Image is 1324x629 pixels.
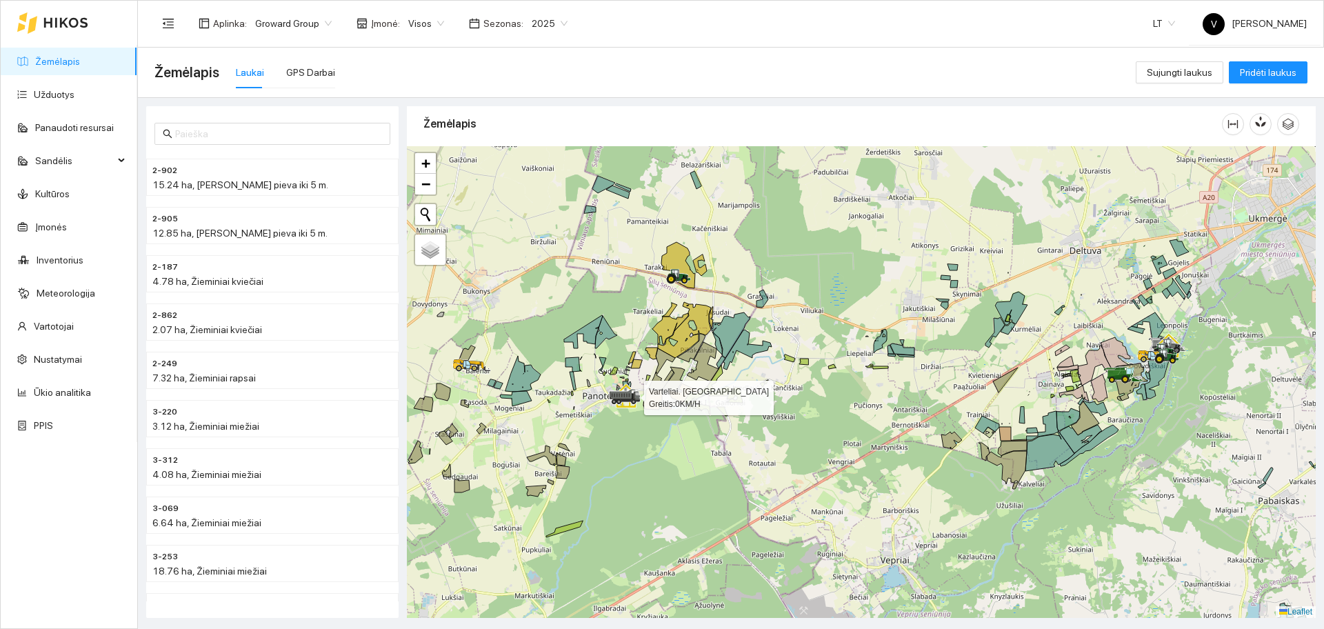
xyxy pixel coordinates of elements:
[152,469,261,480] span: 4.08 ha, Žieminiai miežiai
[34,321,74,332] a: Vartotojai
[1147,65,1212,80] span: Sujungti laukus
[154,10,182,37] button: menu-fold
[415,174,436,194] a: Zoom out
[152,164,177,177] span: 2-902
[1211,13,1217,35] span: V
[152,599,178,612] span: 2-906
[415,234,445,265] a: Layers
[34,354,82,365] a: Nustatymai
[152,324,262,335] span: 2.07 ha, Žieminiai kviečiai
[1229,67,1307,78] a: Pridėti laukus
[408,13,444,34] span: Visos
[1136,67,1223,78] a: Sujungti laukus
[469,18,480,29] span: calendar
[35,221,67,232] a: Įmonės
[37,254,83,266] a: Inventorius
[1223,119,1243,130] span: column-width
[1229,61,1307,83] button: Pridėti laukus
[152,372,256,383] span: 7.32 ha, Žieminiai rapsai
[415,204,436,225] button: Initiate a new search
[152,566,267,577] span: 18.76 ha, Žieminiai miežiai
[483,16,523,31] span: Sezonas :
[175,126,382,141] input: Paieška
[152,261,178,274] span: 2-187
[421,175,430,192] span: −
[35,122,114,133] a: Panaudoti resursai
[152,212,178,226] span: 2-905
[1136,61,1223,83] button: Sujungti laukus
[199,18,210,29] span: layout
[34,89,74,100] a: Užduotys
[34,387,91,398] a: Ūkio analitika
[152,550,178,563] span: 3-253
[37,288,95,299] a: Meteorologija
[152,179,328,190] span: 15.24 ha, [PERSON_NAME] pieva iki 5 m.
[152,517,261,528] span: 6.64 ha, Žieminiai miežiai
[255,13,332,34] span: Groward Group
[415,153,436,174] a: Zoom in
[35,56,80,67] a: Žemėlapis
[1153,13,1175,34] span: LT
[152,309,177,322] span: 2-862
[371,16,400,31] span: Įmonė :
[1240,65,1296,80] span: Pridėti laukus
[1279,607,1312,617] a: Leaflet
[421,154,430,172] span: +
[35,147,114,174] span: Sandėlis
[152,276,263,287] span: 4.78 ha, Žieminiai kviečiai
[34,420,53,431] a: PPIS
[357,18,368,29] span: shop
[152,502,179,515] span: 3-069
[152,228,328,239] span: 12.85 ha, [PERSON_NAME] pieva iki 5 m.
[1203,18,1307,29] span: [PERSON_NAME]
[423,104,1222,143] div: Žemėlapis
[163,129,172,139] span: search
[286,65,335,80] div: GPS Darbai
[236,65,264,80] div: Laukai
[152,421,259,432] span: 3.12 ha, Žieminiai miežiai
[213,16,247,31] span: Aplinka :
[162,17,174,30] span: menu-fold
[35,188,70,199] a: Kultūros
[152,357,177,370] span: 2-249
[532,13,568,34] span: 2025
[152,406,177,419] span: 3-220
[152,454,178,467] span: 3-312
[1222,113,1244,135] button: column-width
[154,61,219,83] span: Žemėlapis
